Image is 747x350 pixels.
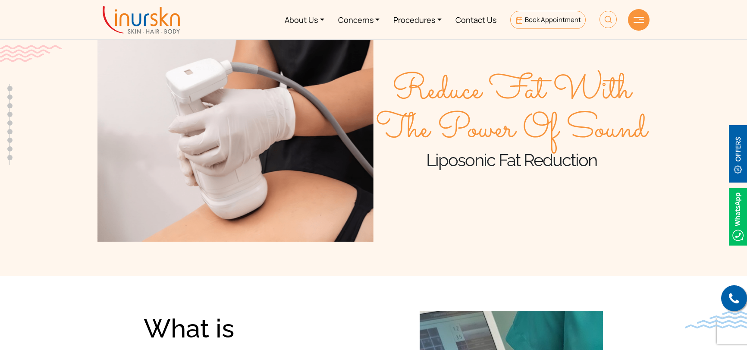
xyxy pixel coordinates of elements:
[373,72,650,149] span: Reduce Fat With The Power Of Sound
[103,6,180,34] img: inurskn-logo
[685,311,747,328] img: bluewave
[386,3,449,36] a: Procedures
[599,11,617,28] img: HeaderSearch
[331,3,387,36] a: Concerns
[510,11,586,29] a: Book Appointment
[480,189,548,196] span: Book Appointment
[278,3,331,36] a: About Us
[468,183,559,202] a: Book Appointmentorange-arrow
[729,211,747,221] a: Whatsappicon
[525,15,581,24] span: Book Appointment
[729,125,747,183] img: offerBt
[373,149,650,171] h1: Liposonic Fat Reduction
[449,3,503,36] a: Contact Us
[634,17,644,23] img: hamLine.svg
[729,188,747,246] img: Whatsappicon
[538,191,548,196] img: orange-arrow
